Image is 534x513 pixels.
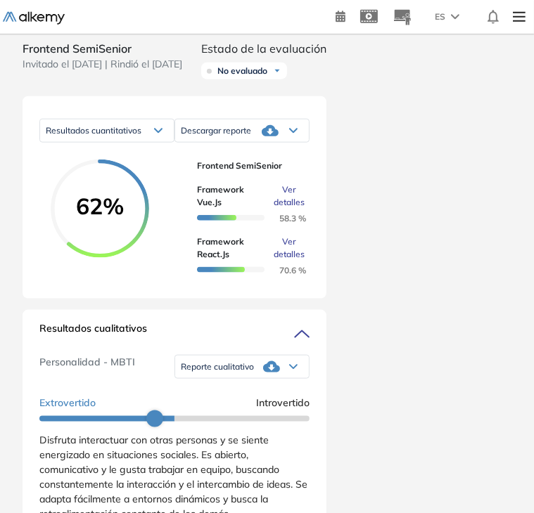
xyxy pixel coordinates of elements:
span: Introvertido [256,396,310,410]
span: Ver detalles [274,235,305,261]
img: Ícono de flecha [273,67,281,75]
span: Frontend SemiSenior [197,160,298,172]
span: ES [435,11,445,23]
span: Estado de la evaluación [201,40,326,57]
span: Descargar reporte [181,125,251,136]
img: Logo [3,12,65,25]
span: Framework Vue.js [197,183,268,209]
span: 70.6 % [262,265,306,275]
span: Extrovertido [39,396,96,410]
span: Reporte cualitativo [181,361,254,372]
span: Resultados cuantitativos [46,125,141,136]
span: Framework React.js [197,235,268,261]
span: Frontend SemiSenior [23,40,182,57]
img: arrow [451,14,459,20]
span: Invitado el [DATE] | Rindió el [DATE] [23,57,182,72]
span: 58.3 % [262,213,306,223]
span: Ver detalles [274,183,305,209]
span: No evaluado [217,65,267,77]
button: Ver detalles [268,235,298,261]
button: Ver detalles [268,183,298,209]
span: 62% [51,195,149,217]
span: Personalidad - MBTI [39,355,135,379]
img: Menu [507,3,531,31]
span: Resultados cualitativos [39,321,147,344]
